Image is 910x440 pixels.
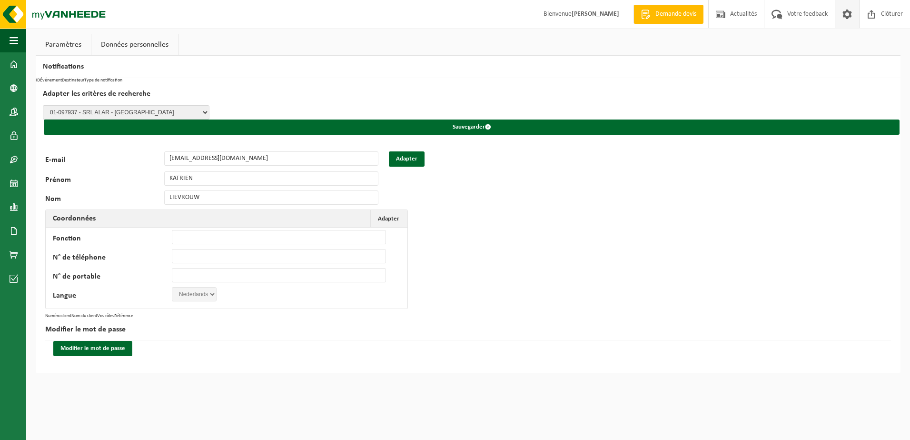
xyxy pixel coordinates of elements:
h2: Notifications [36,56,900,78]
label: Prénom [45,176,164,186]
button: Adapter [389,151,425,167]
h2: Coordonnées [46,210,103,227]
th: Nom du client [71,314,97,319]
th: Événement [40,78,62,83]
a: Demande devis [633,5,703,24]
select: '; '; '; [172,287,217,301]
th: ID [36,78,40,83]
strong: [PERSON_NAME] [572,10,619,18]
label: Fonction [53,235,172,244]
th: Destinateur [62,78,84,83]
label: E-mail [45,156,164,167]
th: Type de notification [84,78,122,83]
label: Nom [45,195,164,205]
h2: Adapter les critères de recherche [36,83,900,105]
th: Vos rôles [97,314,114,319]
th: Numéro client [45,314,71,319]
th: Référence [114,314,133,319]
span: Demande devis [653,10,699,19]
label: N° de téléphone [53,254,172,263]
a: Données personnelles [91,34,178,56]
h2: Modifier le mot de passe [45,319,891,341]
button: Adapter [370,210,406,227]
button: Sauvegarder [44,120,900,135]
button: Modifier le mot de passe [53,341,132,356]
label: N° de portable [53,273,172,282]
input: E-mail [164,151,378,166]
label: Langue [53,292,172,301]
span: Adapter [378,216,399,222]
a: Paramètres [36,34,91,56]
